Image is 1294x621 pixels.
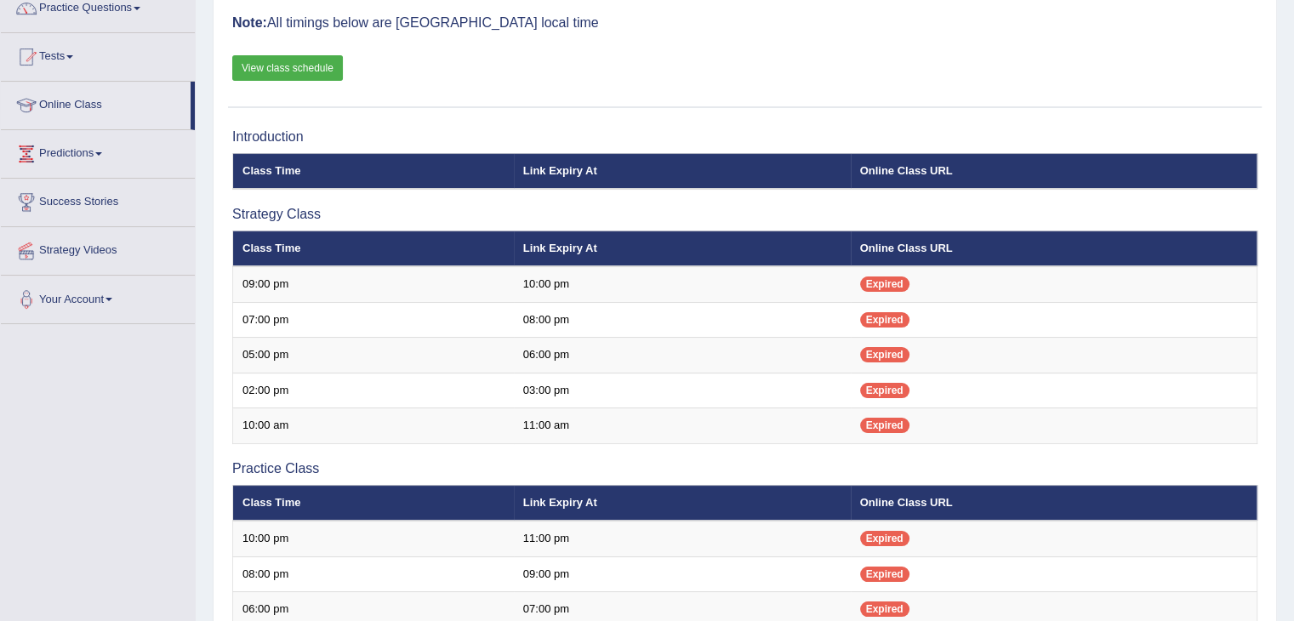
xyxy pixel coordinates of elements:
[860,601,909,617] span: Expired
[514,231,851,266] th: Link Expiry At
[233,408,514,444] td: 10:00 am
[233,266,514,302] td: 09:00 pm
[233,521,514,556] td: 10:00 pm
[233,485,514,521] th: Class Time
[233,556,514,592] td: 08:00 pm
[232,15,1257,31] h3: All timings below are [GEOGRAPHIC_DATA] local time
[232,129,1257,145] h3: Introduction
[514,338,851,373] td: 06:00 pm
[233,373,514,408] td: 02:00 pm
[1,130,195,173] a: Predictions
[851,153,1257,189] th: Online Class URL
[860,418,909,433] span: Expired
[514,556,851,592] td: 09:00 pm
[514,153,851,189] th: Link Expiry At
[1,82,191,124] a: Online Class
[232,461,1257,476] h3: Practice Class
[1,227,195,270] a: Strategy Videos
[860,276,909,292] span: Expired
[851,231,1257,266] th: Online Class URL
[860,531,909,546] span: Expired
[514,302,851,338] td: 08:00 pm
[1,276,195,318] a: Your Account
[514,521,851,556] td: 11:00 pm
[232,15,267,30] b: Note:
[851,485,1257,521] th: Online Class URL
[860,567,909,582] span: Expired
[232,207,1257,222] h3: Strategy Class
[514,408,851,444] td: 11:00 am
[233,302,514,338] td: 07:00 pm
[232,55,343,81] a: View class schedule
[860,383,909,398] span: Expired
[233,338,514,373] td: 05:00 pm
[860,347,909,362] span: Expired
[233,231,514,266] th: Class Time
[514,485,851,521] th: Link Expiry At
[1,179,195,221] a: Success Stories
[514,266,851,302] td: 10:00 pm
[860,312,909,328] span: Expired
[1,33,195,76] a: Tests
[233,153,514,189] th: Class Time
[514,373,851,408] td: 03:00 pm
